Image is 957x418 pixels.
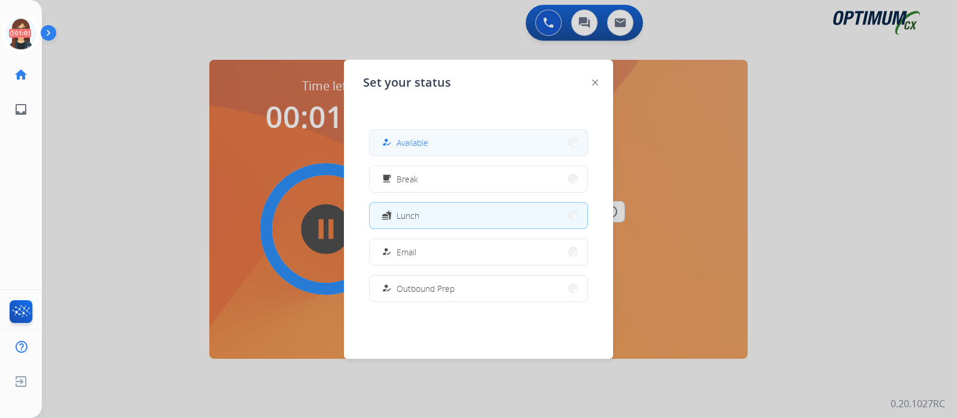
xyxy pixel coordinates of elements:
mat-icon: how_to_reg [382,283,392,294]
button: Email [370,239,587,265]
button: Outbound Prep [370,276,587,301]
button: Break [370,166,587,192]
mat-icon: fastfood [382,210,392,221]
mat-icon: how_to_reg [382,138,392,148]
mat-icon: how_to_reg [382,247,392,257]
mat-icon: home [14,68,28,82]
p: 0.20.1027RC [891,396,945,411]
span: Set your status [363,74,451,91]
span: Email [397,246,416,258]
mat-icon: inbox [14,102,28,117]
span: Lunch [397,209,419,222]
span: Break [397,173,418,185]
span: Outbound Prep [397,282,455,295]
span: Available [397,136,428,149]
button: Lunch [370,203,587,228]
button: Available [370,130,587,155]
mat-icon: free_breakfast [382,174,392,184]
img: close-button [592,80,598,86]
